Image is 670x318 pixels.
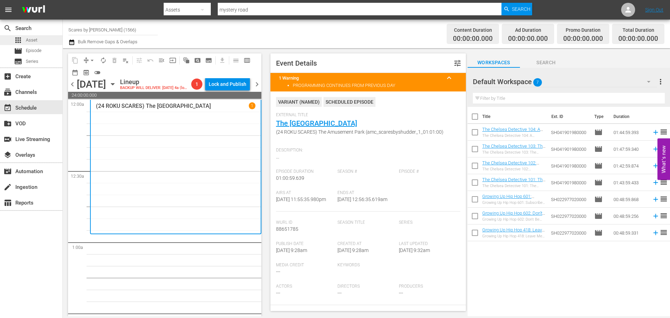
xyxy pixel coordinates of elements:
[399,290,403,296] span: ---
[547,107,590,126] th: Ext. ID
[482,200,545,205] div: Growing Up Hip Hop 601: Subscribe or Step Aside
[83,69,90,76] span: preview_outlined
[657,138,670,180] button: Open Feedback Widget
[77,39,137,44] span: Bulk Remove Gaps & Overlaps
[594,178,603,187] span: Episode
[3,167,12,176] span: Automation
[652,229,660,237] svg: Add to Schedule
[445,74,453,82] span: keyboard_arrow_up
[611,124,649,141] td: 01:44:59.393
[17,2,50,18] img: ans4CAIJ8jUAAAAAAAAAAAAAAAAAAAAAAAAgQb4GAAAAAAAAAAAAAAAAAAAAAAAAJMjXAAAAAAAAAAAAAAAAAAAAAAAAgAT5G...
[594,128,603,136] span: Episode
[652,179,660,186] svg: Add to Schedule
[563,35,603,43] span: 00:00:00.000
[548,124,591,141] td: SH041901980000
[167,55,178,66] span: Update Metadata from Key Asset
[482,160,545,186] a: The Chelsea Detective 102: [PERSON_NAME] (The Chelsea Detective 102: [PERSON_NAME] (amc_networks_...
[3,72,12,81] span: Create
[209,78,246,90] div: Lock and Publish
[652,162,660,170] svg: Add to Schedule
[4,6,13,14] span: menu
[276,226,298,232] span: 88651785
[548,174,591,191] td: SH041901980000
[69,67,81,78] span: Month Calendar View
[482,234,545,238] div: Growing Up Hip Hop 418: Leave Me Alone
[660,228,668,237] span: reorder
[276,148,457,153] span: Description:
[279,75,441,81] title: 1 Warning
[96,103,211,109] p: (24 ROKU SCARES) The [GEOGRAPHIC_DATA]
[548,157,591,174] td: SH041901980000
[482,150,545,155] div: The Chelsea Detective 103: The Gentle Giant
[533,75,542,90] span: 7
[276,247,307,253] span: [DATE] 9:28am
[109,55,120,66] span: Select an event to delete
[337,247,368,253] span: [DATE] 9:28am
[251,103,253,108] p: 1
[652,212,660,220] svg: Add to Schedule
[611,224,649,241] td: 00:48:59.331
[660,128,668,136] span: reorder
[594,212,603,220] span: Episode
[453,59,462,67] span: Customize Event
[68,80,77,89] span: chevron_left
[156,55,167,66] span: Fill episodes with ad slates
[399,169,457,175] span: Episode #
[241,55,253,66] span: Week Calendar View
[276,284,334,289] span: Actors
[611,208,649,224] td: 00:48:59.256
[228,53,241,67] span: Day Calendar View
[158,57,165,64] span: menu_open
[482,217,545,222] div: Growing Up Hip Hop 602: Don't Be Salty
[652,195,660,203] svg: Add to Schedule
[276,220,334,225] span: Wurl Id
[169,57,176,64] span: input
[131,53,145,67] span: Customize Events
[77,79,106,90] div: [DATE]
[337,290,342,296] span: ---
[337,190,395,196] span: Ends At
[178,53,192,67] span: Refresh All Search Blocks
[3,135,12,143] span: Live Streaming
[508,35,548,43] span: 00:00:00.000
[501,3,532,15] button: Search
[26,58,38,65] span: Series
[3,104,12,112] span: Schedule
[26,47,42,54] span: Episode
[26,37,37,44] span: Asset
[512,3,530,15] span: Search
[337,220,395,225] span: Season Title
[399,220,457,225] span: Series
[276,59,317,67] span: Event Details
[594,195,603,204] span: Episode
[69,55,81,66] span: Copy Lineup
[482,143,545,170] a: The Chelsea Detective 103: The Gentle Giant (The Chelsea Detective 103: The Gentle Giant (amc_net...
[508,25,548,35] div: Ad Duration
[482,107,548,126] th: Title
[276,97,322,107] div: VARIANT ( NAMED )
[89,57,96,64] span: arrow_drop_down
[656,73,665,90] button: more_vert
[3,183,12,191] span: Ingestion
[244,57,251,64] span: calendar_view_week_outlined
[482,184,545,188] div: The Chelsea Detective 101: The Wages of Sin
[482,177,545,208] a: The Chelsea Detective 101: The Wages of Sin (The Chelsea Detective 101: The Wages of Sin (amc_net...
[276,128,457,136] span: (24 ROKU SCARES) The Amusement Park (amc_scaresbyshudder_1_01:01:00)
[590,107,609,126] th: Type
[276,169,334,175] span: Episode Duration
[449,55,466,72] button: tune
[122,57,129,64] span: playlist_remove_outlined
[276,154,279,160] span: ...
[120,55,131,66] span: Clear Lineup
[482,210,545,226] a: Growing Up Hip Hop 602: Don't Be Salty (Growing Up Hip Hop 602: Don't Be Salty (VARIANT))
[276,190,334,196] span: Airs At
[611,141,649,157] td: 01:47:59.340
[191,81,202,87] span: 1
[656,77,665,86] span: more_vert
[660,195,668,203] span: reorder
[145,55,156,66] span: Revert to Primary Episode
[548,208,591,224] td: SH022977020000
[618,25,658,35] div: Total Duration
[482,194,534,220] a: Growing Up Hip Hop 601: Subscribe or Step Aside (Growing Up Hip Hop 601: Subscribe or Step Aside ...
[520,58,572,67] span: Search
